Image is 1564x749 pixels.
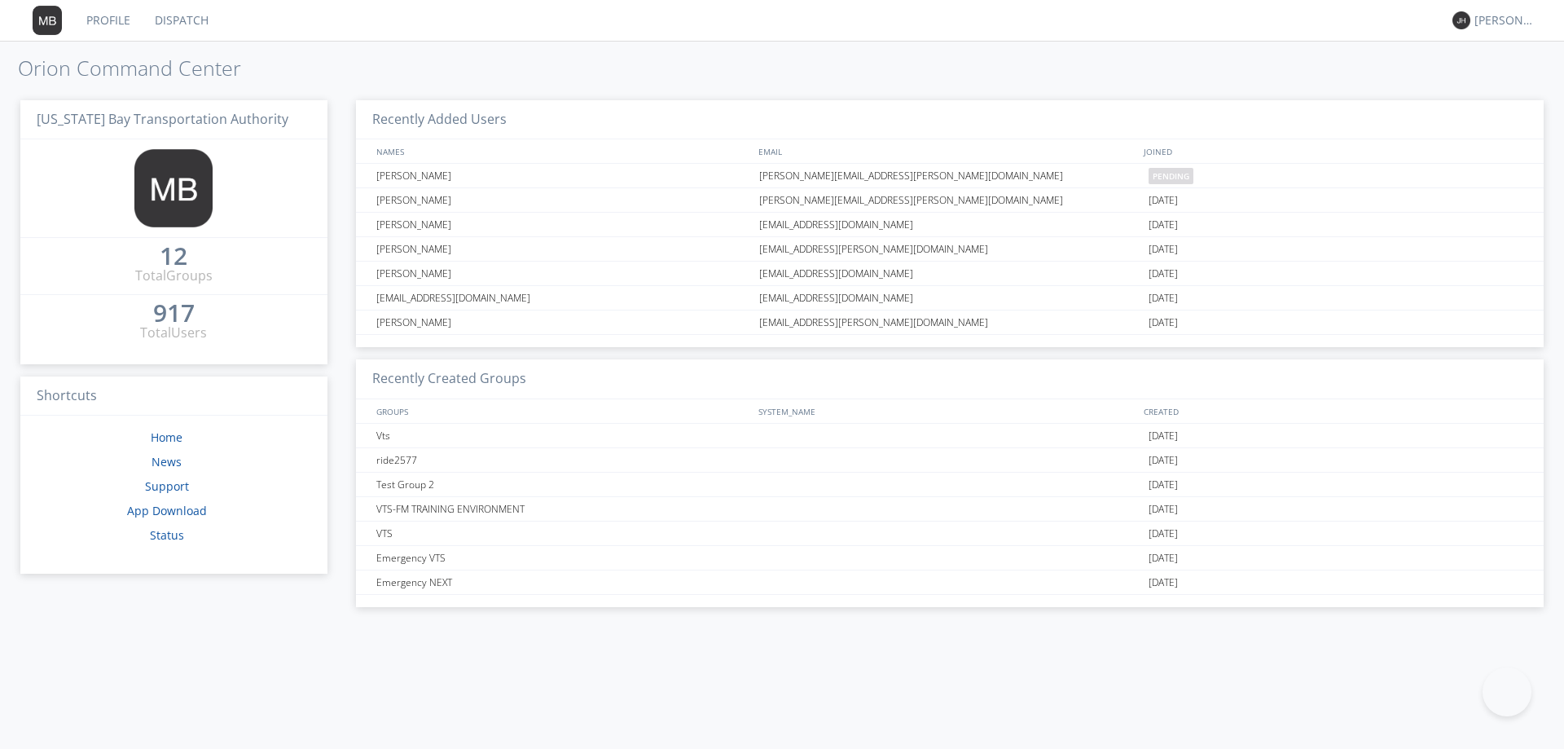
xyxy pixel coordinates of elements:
[153,305,195,324] a: 917
[755,213,1144,236] div: [EMAIL_ADDRESS][DOMAIN_NAME]
[372,262,755,285] div: [PERSON_NAME]
[1149,213,1178,237] span: [DATE]
[160,248,187,264] div: 12
[1149,546,1178,571] span: [DATE]
[1149,168,1193,184] span: pending
[356,237,1544,262] a: [PERSON_NAME][EMAIL_ADDRESS][PERSON_NAME][DOMAIN_NAME][DATE]
[372,213,755,236] div: [PERSON_NAME]
[755,262,1144,285] div: [EMAIL_ADDRESS][DOMAIN_NAME]
[356,164,1544,188] a: [PERSON_NAME][PERSON_NAME][EMAIL_ADDRESS][PERSON_NAME][DOMAIN_NAME]pending
[37,110,288,128] span: [US_STATE] Bay Transportation Authority
[1149,571,1178,595] span: [DATE]
[372,546,755,570] div: Emergency VTS
[356,571,1544,595] a: Emergency NEXT[DATE]
[356,497,1544,522] a: VTS-FM TRAINING ENVIRONMENT[DATE]
[372,571,755,594] div: Emergency NEXT
[755,164,1144,187] div: [PERSON_NAME][EMAIL_ADDRESS][PERSON_NAME][DOMAIN_NAME]
[160,248,187,267] a: 12
[1452,11,1470,29] img: 373638.png
[356,188,1544,213] a: [PERSON_NAME][PERSON_NAME][EMAIL_ADDRESS][PERSON_NAME][DOMAIN_NAME][DATE]
[1149,311,1178,335] span: [DATE]
[356,448,1544,473] a: ride2577[DATE]
[1149,448,1178,473] span: [DATE]
[1474,12,1535,29] div: [PERSON_NAME]
[356,424,1544,448] a: Vts[DATE]
[145,478,189,494] a: Support
[140,324,207,342] div: Total Users
[1149,286,1178,311] span: [DATE]
[356,262,1544,286] a: [PERSON_NAME][EMAIL_ADDRESS][DOMAIN_NAME][DATE]
[1483,667,1531,716] iframe: Toggle Customer Support
[1140,399,1527,423] div: CREATED
[372,497,755,521] div: VTS-FM TRAINING ENVIRONMENT
[33,6,62,35] img: 373638.png
[356,286,1544,311] a: [EMAIL_ADDRESS][DOMAIN_NAME][EMAIL_ADDRESS][DOMAIN_NAME][DATE]
[1149,262,1178,286] span: [DATE]
[372,139,750,163] div: NAMES
[135,267,213,285] div: Total Groups
[1149,424,1178,448] span: [DATE]
[152,454,182,469] a: News
[372,237,755,261] div: [PERSON_NAME]
[372,522,755,545] div: VTS
[356,473,1544,497] a: Test Group 2[DATE]
[372,399,750,423] div: GROUPS
[372,164,755,187] div: [PERSON_NAME]
[356,359,1544,399] h3: Recently Created Groups
[372,188,755,212] div: [PERSON_NAME]
[754,399,1140,423] div: SYSTEM_NAME
[20,377,327,416] h3: Shortcuts
[372,286,755,310] div: [EMAIL_ADDRESS][DOMAIN_NAME]
[356,522,1544,546] a: VTS[DATE]
[372,311,755,334] div: [PERSON_NAME]
[134,149,213,227] img: 373638.png
[356,311,1544,335] a: [PERSON_NAME][EMAIL_ADDRESS][PERSON_NAME][DOMAIN_NAME][DATE]
[1149,237,1178,262] span: [DATE]
[127,503,207,518] a: App Download
[1140,139,1527,163] div: JOINED
[150,527,184,543] a: Status
[151,430,182,445] a: Home
[755,286,1144,310] div: [EMAIL_ADDRESS][DOMAIN_NAME]
[755,237,1144,261] div: [EMAIL_ADDRESS][PERSON_NAME][DOMAIN_NAME]
[356,100,1544,140] h3: Recently Added Users
[755,311,1144,334] div: [EMAIL_ADDRESS][PERSON_NAME][DOMAIN_NAME]
[372,424,755,447] div: Vts
[372,473,755,496] div: Test Group 2
[356,546,1544,571] a: Emergency VTS[DATE]
[754,139,1140,163] div: EMAIL
[153,305,195,321] div: 917
[372,448,755,472] div: ride2577
[1149,473,1178,497] span: [DATE]
[1149,188,1178,213] span: [DATE]
[755,188,1144,212] div: [PERSON_NAME][EMAIL_ADDRESS][PERSON_NAME][DOMAIN_NAME]
[356,213,1544,237] a: [PERSON_NAME][EMAIL_ADDRESS][DOMAIN_NAME][DATE]
[1149,497,1178,522] span: [DATE]
[1149,522,1178,546] span: [DATE]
